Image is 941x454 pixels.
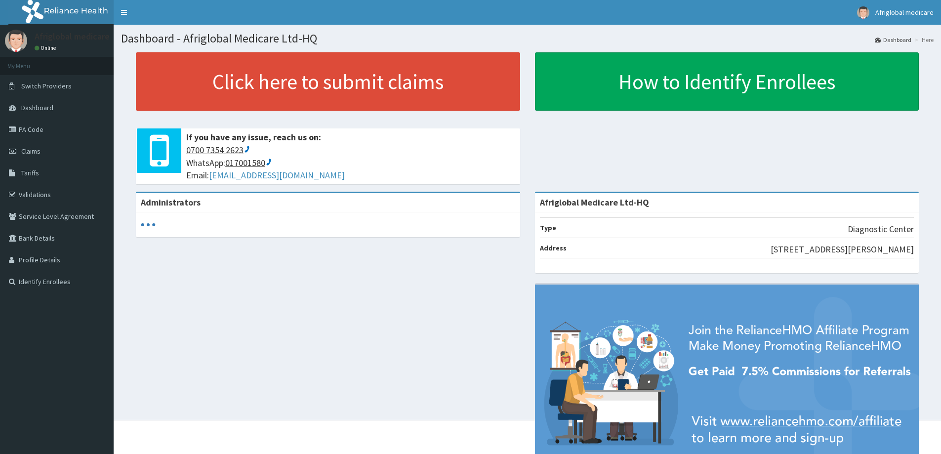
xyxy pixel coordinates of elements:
[141,217,156,232] svg: audio-loading
[136,52,520,111] a: Click here to submit claims
[35,32,110,41] p: Afriglobal medicare
[209,169,345,181] a: [EMAIL_ADDRESS][DOMAIN_NAME]
[21,168,39,177] span: Tariffs
[540,197,649,208] strong: Afriglobal Medicare Ltd-HQ
[540,223,556,232] b: Type
[21,82,72,90] span: Switch Providers
[225,157,265,168] ctcspan: 017001580
[21,147,41,156] span: Claims
[186,144,515,182] span: WhatsApp: Email:
[121,32,934,45] h1: Dashboard - Afriglobal Medicare Ltd-HQ
[912,36,934,44] li: Here
[225,157,272,168] ctc: Call 017001580 with Linkus Desktop Client
[5,30,27,52] img: User Image
[35,44,58,51] a: Online
[141,197,201,208] b: Administrators
[848,223,914,236] p: Diagnostic Center
[186,144,250,156] ctc: Call 0700 7354 2623 with Linkus Desktop Client
[21,103,53,112] span: Dashboard
[771,243,914,256] p: [STREET_ADDRESS][PERSON_NAME]
[875,36,911,44] a: Dashboard
[186,131,321,143] b: If you have any issue, reach us on:
[535,52,919,111] a: How to Identify Enrollees
[186,144,244,156] ctcspan: 0700 7354 2623
[857,6,869,19] img: User Image
[875,8,934,17] span: Afriglobal medicare
[540,244,567,252] b: Address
